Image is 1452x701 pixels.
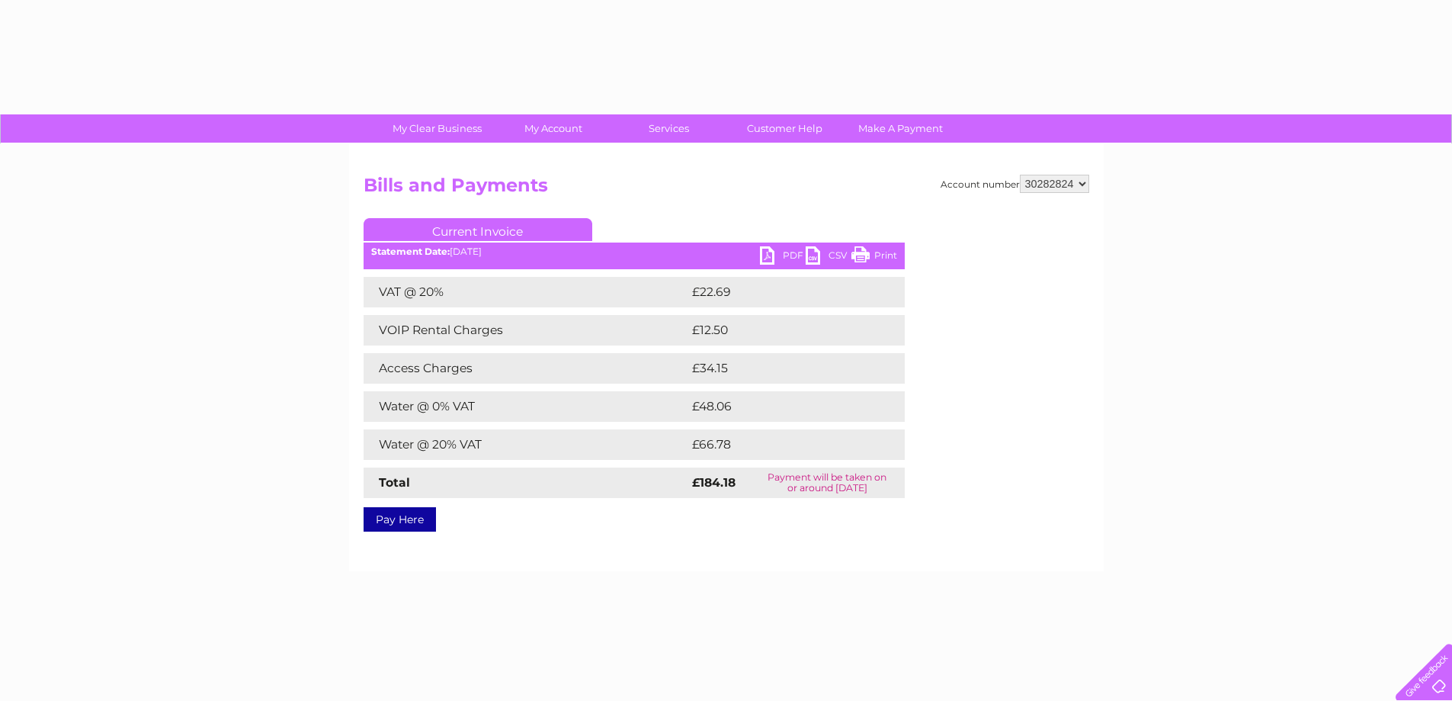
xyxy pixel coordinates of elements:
[692,475,736,490] strong: £184.18
[760,246,806,269] a: PDF
[722,114,848,143] a: Customer Help
[688,315,873,346] td: £12.50
[364,277,688,307] td: VAT @ 20%
[750,468,904,498] td: Payment will be taken on or around [DATE]
[374,114,500,143] a: My Clear Business
[941,175,1089,193] div: Account number
[688,353,873,384] td: £34.15
[851,246,897,269] a: Print
[379,475,410,490] strong: Total
[364,175,1089,204] h2: Bills and Payments
[364,315,688,346] td: VOIP Rental Charges
[364,507,436,532] a: Pay Here
[364,391,688,422] td: Water @ 0% VAT
[364,429,688,460] td: Water @ 20% VAT
[806,246,851,269] a: CSV
[364,218,592,241] a: Current Invoice
[371,246,450,257] b: Statement Date:
[838,114,963,143] a: Make A Payment
[490,114,616,143] a: My Account
[688,429,874,460] td: £66.78
[364,353,688,384] td: Access Charges
[364,246,905,257] div: [DATE]
[606,114,732,143] a: Services
[688,391,875,422] td: £48.06
[688,277,874,307] td: £22.69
